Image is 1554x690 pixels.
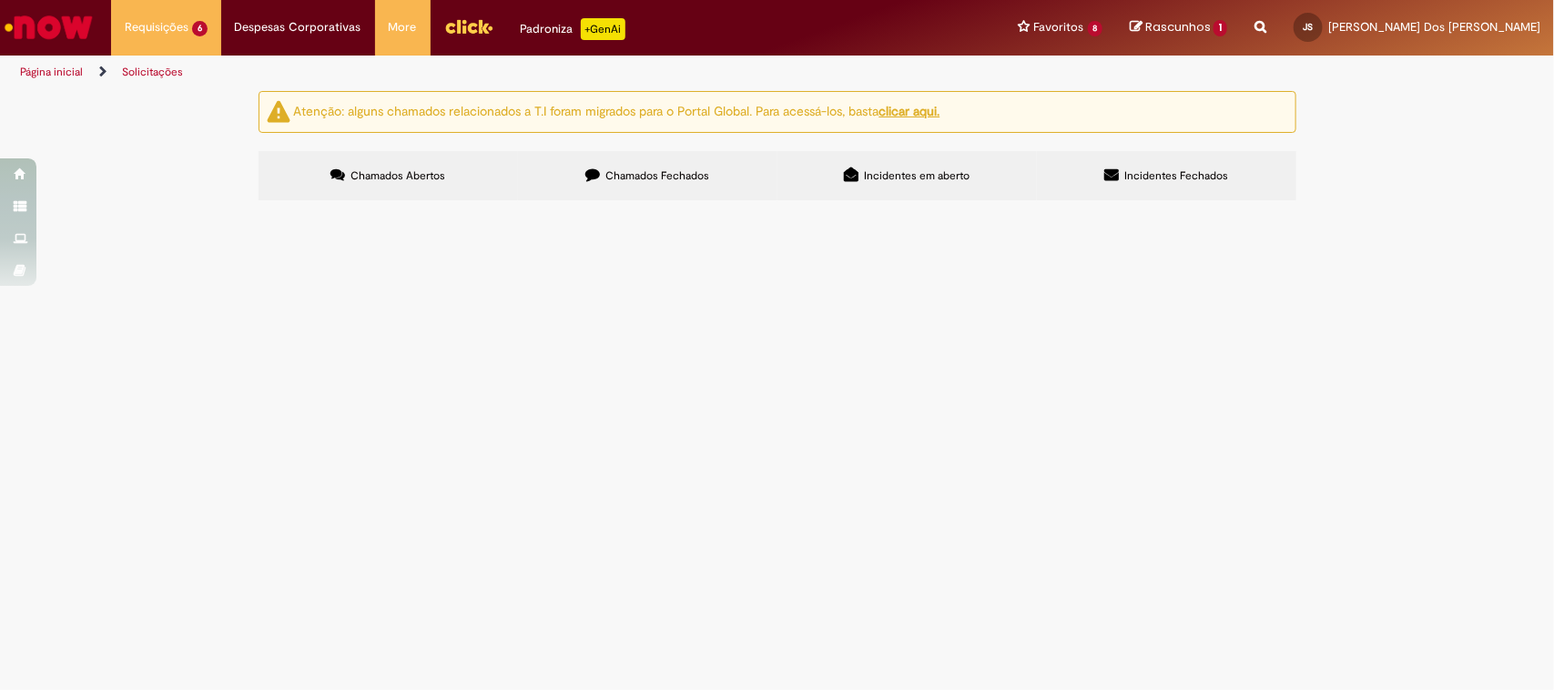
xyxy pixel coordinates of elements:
span: More [389,18,417,36]
ng-bind-html: Atenção: alguns chamados relacionados a T.I foram migrados para o Portal Global. Para acessá-los,... [294,103,940,119]
span: Favoritos [1034,18,1084,36]
a: clicar aqui. [879,103,940,119]
span: Rascunhos [1145,18,1211,36]
span: 6 [192,21,208,36]
span: Incidentes Fechados [1124,168,1228,183]
span: Requisições [125,18,188,36]
span: 1 [1214,20,1227,36]
span: Despesas Corporativas [235,18,361,36]
span: 8 [1088,21,1103,36]
a: Rascunhos [1130,19,1227,36]
img: click_logo_yellow_360x200.png [444,13,493,40]
span: JS [1304,21,1314,33]
span: Chamados Abertos [350,168,445,183]
span: Incidentes em aberto [864,168,970,183]
span: [PERSON_NAME] Dos [PERSON_NAME] [1328,19,1540,35]
ul: Trilhas de página [14,56,1022,89]
a: Página inicial [20,65,83,79]
img: ServiceNow [2,9,96,46]
div: Padroniza [521,18,625,40]
span: Chamados Fechados [605,168,709,183]
a: Solicitações [122,65,183,79]
p: +GenAi [581,18,625,40]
